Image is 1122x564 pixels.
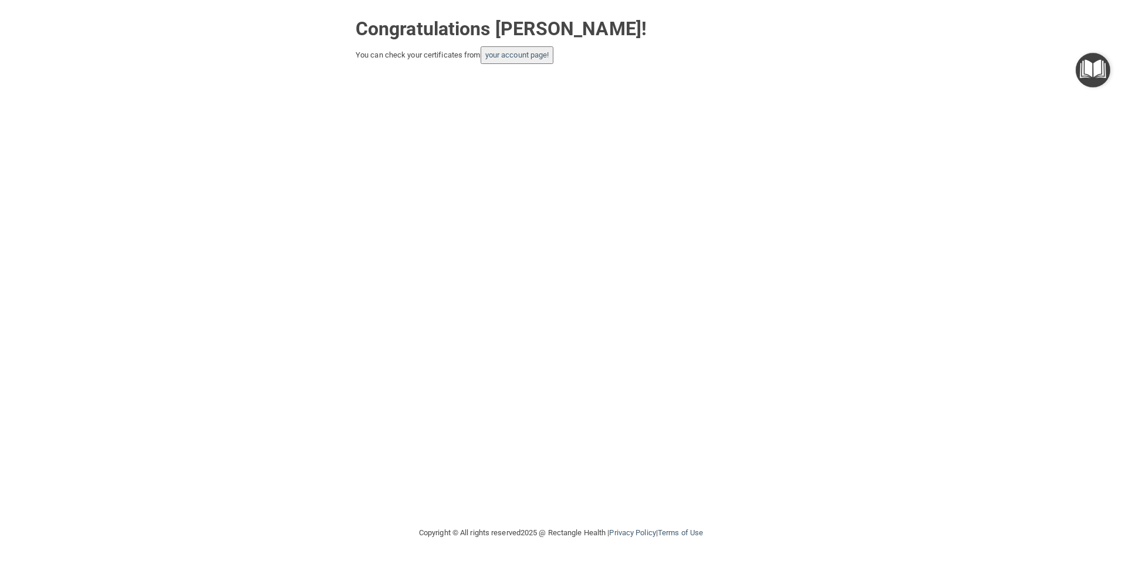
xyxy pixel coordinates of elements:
a: Terms of Use [658,528,703,537]
a: your account page! [485,50,549,59]
button: your account page! [481,46,554,64]
a: Privacy Policy [609,528,655,537]
iframe: Drift Widget Chat Controller [919,481,1108,528]
div: You can check your certificates from [356,46,766,64]
button: Open Resource Center [1076,53,1110,87]
strong: Congratulations [PERSON_NAME]! [356,18,647,40]
div: Copyright © All rights reserved 2025 @ Rectangle Health | | [347,514,775,552]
